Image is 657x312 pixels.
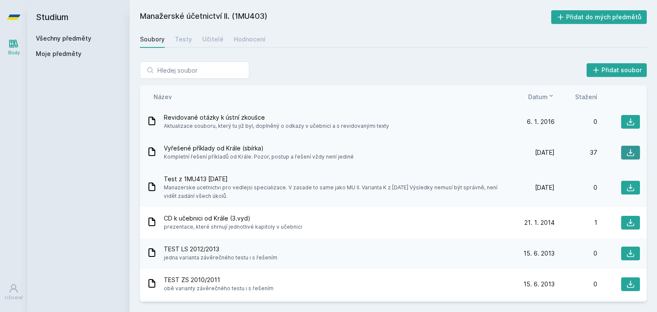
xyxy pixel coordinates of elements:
[5,294,23,301] div: Uživatel
[36,50,81,58] span: Moje předměty
[164,214,302,223] span: CD k učebnici od Krále (3.vyd)
[575,92,597,101] button: Stažení
[164,113,389,122] span: Revidované otázky k ústní zkoušce
[528,92,555,101] button: Datum
[140,62,249,79] input: Hledej soubor
[2,279,26,305] a: Uživatel
[36,35,91,42] a: Všechny předměty
[164,175,509,183] span: Test z 1MU413 [DATE]
[555,249,597,258] div: 0
[164,183,509,200] span: Manazerske ucetnictvi pro vedlejsi specializace. V zasade to same jako MU II. Varianta K z [DATE]...
[164,122,389,130] span: Aktualizace souboru, který tu již byl, doplněný o odkazy v učebnici a s revidovanými texty
[164,153,354,161] span: Kompletní řešení příkladů od Krále. Pozor, postup a řešení vždy není jediné
[175,31,192,48] a: Testy
[202,35,224,44] div: Učitelé
[164,253,277,262] span: jedna varianta závěrečného testu i s řešením
[555,280,597,288] div: 0
[555,148,597,157] div: 37
[164,284,273,293] span: obě varianty závěrečného testu i s řešením
[555,183,597,192] div: 0
[140,10,551,24] h2: Manažerské účetnictví II. (1MU403)
[140,31,165,48] a: Soubory
[164,276,273,284] span: TEST ZS 2010/2011
[234,35,265,44] div: Hodnocení
[555,218,597,227] div: 1
[528,92,548,101] span: Datum
[523,280,555,288] span: 15. 6. 2013
[587,63,647,77] button: Přidat soubor
[2,34,26,60] a: Study
[140,35,165,44] div: Soubory
[164,144,354,153] span: Vyřešené příklady od Krále (sbírka)
[524,218,555,227] span: 21. 1. 2014
[535,183,555,192] span: [DATE]
[164,223,302,231] span: prezentace, které shrnují jednotlivé kapitoly v učebnici
[202,31,224,48] a: Učitelé
[175,35,192,44] div: Testy
[551,10,647,24] button: Přidat do mých předmětů
[527,118,555,126] span: 6. 1. 2016
[164,245,277,253] span: TEST LS 2012/2013
[535,148,555,157] span: [DATE]
[523,249,555,258] span: 15. 6. 2013
[8,50,20,56] div: Study
[555,118,597,126] div: 0
[154,92,172,101] button: Název
[234,31,265,48] a: Hodnocení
